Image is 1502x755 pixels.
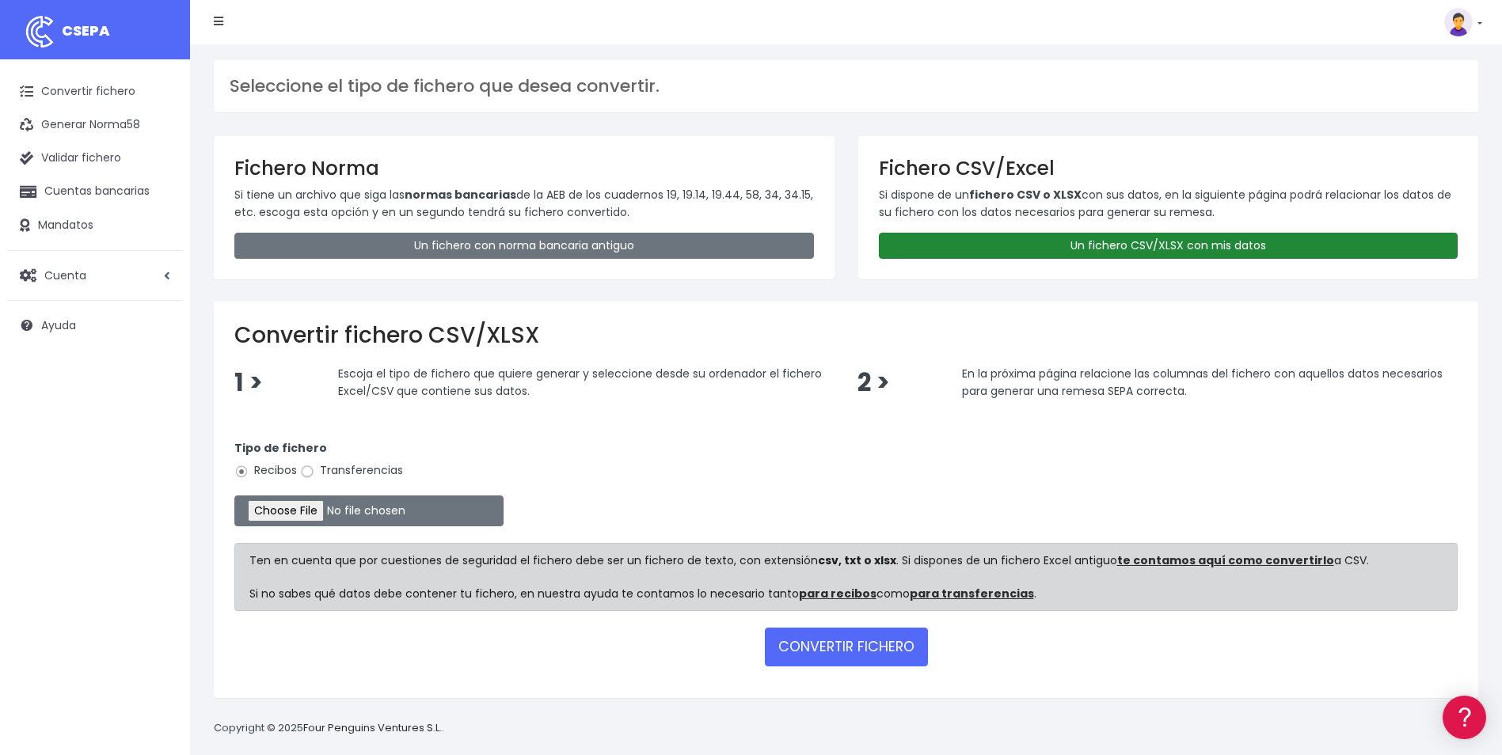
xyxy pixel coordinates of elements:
div: Ten en cuenta que por cuestiones de seguridad el fichero debe ser un fichero de texto, con extens... [234,543,1458,611]
p: Copyright © 2025 . [214,720,444,737]
strong: Tipo de fichero [234,440,327,456]
span: Escoja el tipo de fichero que quiere generar y seleccione desde su ordenador el fichero Excel/CSV... [338,366,822,399]
h3: Seleccione el tipo de fichero que desea convertir. [230,76,1462,97]
h2: Convertir fichero CSV/XLSX [234,322,1458,349]
span: En la próxima página relacione las columnas del fichero con aquellos datos necesarios para genera... [962,366,1443,399]
strong: fichero CSV o XLSX [969,187,1082,203]
a: Un fichero con norma bancaria antiguo [234,233,814,259]
a: Generar Norma58 [8,108,182,142]
span: Ayuda [41,317,76,333]
p: Si dispone de un con sus datos, en la siguiente página podrá relacionar los datos de su fichero c... [879,186,1458,222]
a: Un fichero CSV/XLSX con mis datos [879,233,1458,259]
a: Perfiles de empresas [16,274,301,298]
span: Cuenta [44,267,86,283]
div: Facturación [16,314,301,329]
a: Four Penguins Ventures S.L. [303,720,442,735]
a: General [16,340,301,364]
label: Recibos [234,462,297,479]
a: Videotutoriales [16,249,301,274]
img: profile [1444,8,1473,36]
label: Transferencias [300,462,403,479]
span: CSEPA [62,21,110,40]
a: Validar fichero [8,142,182,175]
a: para recibos [799,586,876,601]
a: POWERED BY ENCHANT [218,456,305,471]
img: logo [20,12,59,51]
h3: Fichero Norma [234,157,814,180]
a: Formatos [16,200,301,225]
p: Si tiene un archivo que siga las de la AEB de los cuadernos 19, 19.14, 19.44, 58, 34, 34.15, etc.... [234,186,814,222]
a: Mandatos [8,209,182,242]
a: para transferencias [910,586,1034,601]
strong: csv, txt o xlsx [818,552,896,568]
a: Cuentas bancarias [8,175,182,208]
span: 2 > [857,366,890,400]
a: Cuenta [8,259,182,292]
a: Ayuda [8,309,182,342]
a: Información general [16,135,301,159]
div: Programadores [16,380,301,395]
div: Convertir ficheros [16,175,301,190]
button: CONVERTIR FICHERO [765,628,928,666]
strong: normas bancarias [405,187,516,203]
div: Información general [16,110,301,125]
a: te contamos aquí como convertirlo [1117,552,1334,568]
a: API [16,404,301,429]
a: Convertir fichero [8,75,182,108]
h3: Fichero CSV/Excel [879,157,1458,180]
button: Contáctanos [16,423,301,451]
span: 1 > [234,366,263,400]
a: Problemas habituales [16,225,301,249]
